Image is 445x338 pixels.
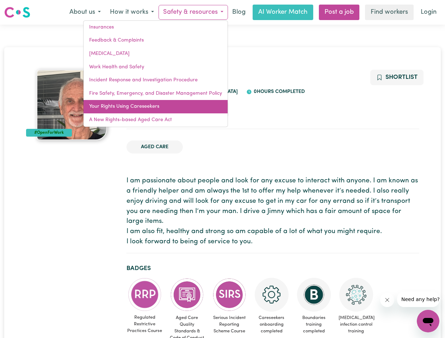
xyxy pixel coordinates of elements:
a: Insurances [84,21,228,34]
span: Serious Incident Reporting Scheme Course [211,312,248,338]
li: Aged Care [126,140,183,154]
span: Shortlist [385,74,418,80]
a: Blog [228,5,250,20]
img: CS Academy: Serious Incident Reporting Scheme course completed [212,278,246,312]
iframe: Button to launch messaging window [417,310,439,332]
img: CS Academy: COVID-19 Infection Control Training course completed [339,278,373,312]
a: Find workers [365,5,414,20]
a: Login [416,5,441,20]
span: Boundaries training completed [296,312,332,338]
iframe: Message from company [397,292,439,307]
a: Careseekers logo [4,4,30,20]
div: #OpenForWork [26,129,72,137]
a: Incident Response and Investigation Procedure [84,74,228,87]
button: Safety & resources [159,5,228,20]
a: Kenneth's profile picture'#OpenForWork [26,70,118,140]
img: CS Academy: Boundaries in care and support work course completed [297,278,331,312]
div: Safety & resources [83,20,228,127]
a: Fire Safety, Emergency, and Disaster Management Policy [84,87,228,100]
a: A New Rights-based Aged Care Act [84,113,228,127]
a: AI Worker Match [253,5,313,20]
p: I am passionate about people and look for any excuse to interact with anyone. I am known as a fri... [126,176,419,247]
span: [MEDICAL_DATA] infection control training [338,312,375,338]
img: CS Academy: Regulated Restrictive Practices course completed [128,278,162,311]
span: Regulated Restrictive Practices Course [126,311,163,337]
img: Kenneth [37,70,107,140]
a: Feedback & Complaints [84,34,228,47]
button: Add to shortlist [370,70,424,85]
a: Work Health and Safety [84,61,228,74]
h2: Badges [126,265,419,272]
span: 0 hours completed [252,89,305,94]
button: About us [65,5,105,20]
span: Need any help? [4,5,43,11]
img: CS Academy: Aged Care Quality Standards & Code of Conduct course completed [170,278,204,312]
iframe: Close message [380,293,394,307]
img: Careseekers logo [4,6,30,19]
a: Post a job [319,5,359,20]
img: CS Academy: Careseekers Onboarding course completed [255,278,289,312]
a: Your Rights Using Careseekers [84,100,228,113]
a: [MEDICAL_DATA] [84,47,228,61]
span: Careseekers onboarding completed [253,312,290,338]
button: How it works [105,5,159,20]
